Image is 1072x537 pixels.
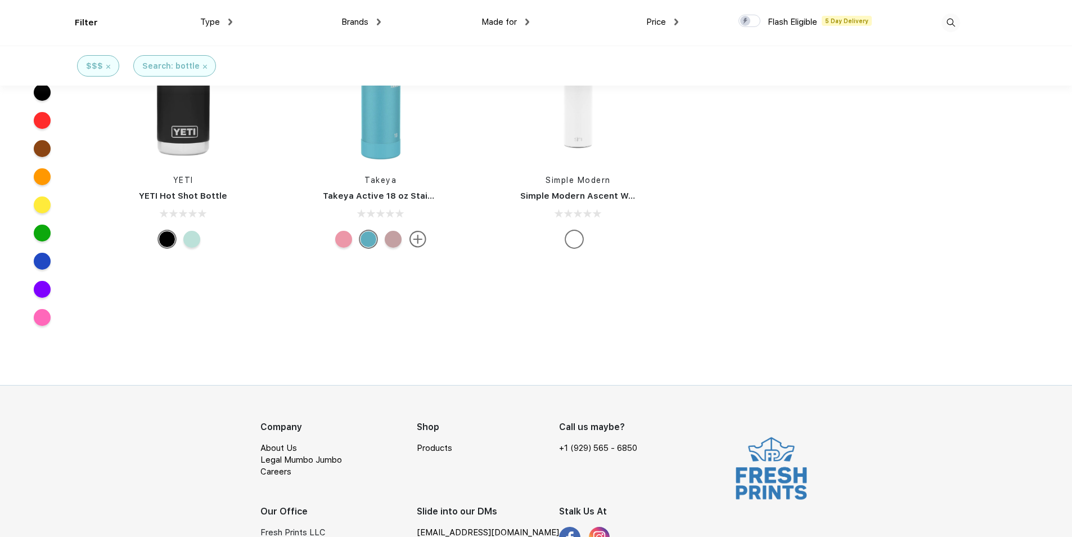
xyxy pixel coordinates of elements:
[503,14,653,163] img: func=resize&h=266
[173,176,193,185] a: YETI
[385,231,402,248] div: Blush
[417,420,559,434] div: Shop
[674,19,678,25] img: dropdown.png
[942,14,960,32] img: desktop_search.svg
[559,442,637,454] a: +1 (929) 565 - 6850
[260,420,417,434] div: Company
[109,14,258,163] img: func=resize&h=266
[731,435,812,502] img: logo
[768,17,817,27] span: Flash Eligible
[183,231,200,248] div: Seafoam Blue
[200,17,220,27] span: Type
[646,17,666,27] span: Price
[341,17,368,27] span: Brands
[228,19,232,25] img: dropdown.png
[559,505,645,518] div: Stalk Us At
[86,60,103,72] div: $$$
[520,191,705,201] a: Simple Modern Ascent Water Bottle - 24oz
[559,420,645,434] div: Call us maybe?
[525,19,529,25] img: dropdown.png
[417,505,559,518] div: Slide into our DMs
[106,65,110,69] img: filter_cancel.svg
[481,17,517,27] span: Made for
[260,467,291,477] a: Careers
[260,455,342,465] a: Legal Mumbo Jumbo
[323,191,505,201] a: Takeya Active 18 oz Stainless Steel Bottle
[260,443,297,453] a: About Us
[203,65,207,69] img: filter_cancel.svg
[306,14,456,163] img: func=resize&h=266
[546,176,611,185] a: Simple Modern
[260,505,417,518] div: Our Office
[566,231,583,248] div: Winter White
[417,443,452,453] a: Products
[409,231,426,248] img: more.svg
[335,231,352,248] div: Pink Mimosa
[360,231,377,248] div: Malibu
[377,19,381,25] img: dropdown.png
[364,176,397,185] a: Takeya
[75,16,98,29] div: Filter
[159,231,175,248] div: Black
[139,191,227,201] a: YETI Hot Shot Bottle
[142,60,200,72] div: Search: bottle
